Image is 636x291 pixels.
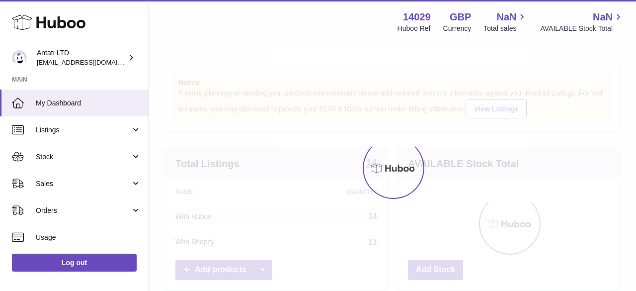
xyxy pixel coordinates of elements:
[36,125,131,135] span: Listings
[36,206,131,215] span: Orders
[540,10,624,33] a: NaN AVAILABLE Stock Total
[397,24,431,33] div: Huboo Ref
[12,50,27,65] img: internalAdmin-14029@internal.huboo.com
[496,10,516,24] span: NaN
[483,10,528,33] a: NaN Total sales
[12,254,137,272] a: Log out
[37,48,126,67] div: Antati LTD
[593,10,613,24] span: NaN
[443,24,472,33] div: Currency
[36,98,141,108] span: My Dashboard
[36,179,131,189] span: Sales
[450,10,471,24] strong: GBP
[483,24,528,33] span: Total sales
[37,58,146,66] span: [EMAIL_ADDRESS][DOMAIN_NAME]
[403,10,431,24] strong: 14029
[36,233,141,242] span: Usage
[540,24,624,33] span: AVAILABLE Stock Total
[36,152,131,162] span: Stock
